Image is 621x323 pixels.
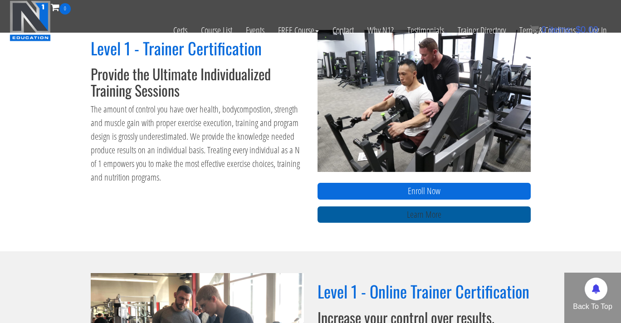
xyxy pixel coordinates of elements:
a: Contact [326,15,361,46]
a: Learn More [318,206,531,223]
a: Log In [582,15,614,46]
span: 0 [59,3,71,15]
img: icon11.png [530,25,539,34]
img: n1-trainer [318,30,531,172]
a: Enroll Now [318,183,531,200]
a: 0 [51,1,71,13]
span: $ [576,24,581,34]
a: Why N1? [361,15,401,46]
a: FREE Course [271,15,326,46]
a: Events [239,15,271,46]
span: items: [549,24,573,34]
a: Trainer Directory [451,15,513,46]
bdi: 0.00 [576,24,598,34]
img: n1-education [10,0,51,41]
a: Certs [166,15,194,46]
a: Testimonials [401,15,451,46]
h3: Provide the Ultimate Individualized Training Sessions [91,66,304,98]
h2: Level 1 - Online Trainer Certification [318,282,531,300]
a: 0 items: $0.00 [530,24,598,34]
a: Course List [194,15,239,46]
p: Back To Top [564,301,621,312]
h2: Level 1 - Trainer Certification [91,39,304,57]
span: 0 [541,24,546,34]
a: Terms & Conditions [513,15,582,46]
p: The amount of control you have over health, bodycompostion, strength and muscle gain with proper ... [91,103,304,184]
